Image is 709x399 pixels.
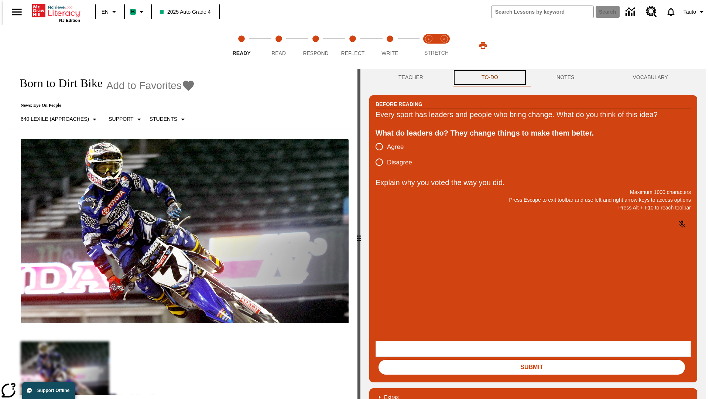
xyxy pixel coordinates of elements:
button: TO-DO [452,69,527,86]
div: Every sport has leaders and people who bring change. What do you think of this idea? [376,109,691,120]
span: Add to Favorites [106,80,182,92]
span: NJ Edition [59,18,80,23]
p: Press Escape to exit toolbar and use left and right arrow keys to access options [376,196,691,204]
button: VOCABULARY [603,69,697,86]
button: Ready step 1 of 5 [220,25,263,66]
img: Motocross racer James Stewart flies through the air on his dirt bike. [21,139,349,324]
text: 1 [428,37,429,41]
span: EN [102,8,109,16]
span: Ready [233,50,251,56]
button: Teacher [369,69,452,86]
div: Instructional Panel Tabs [369,69,697,86]
button: Support Offline [22,382,75,399]
p: Maximum 1000 characters [376,188,691,196]
div: Home [32,3,80,23]
div: reading [3,69,357,395]
button: Profile/Settings [681,5,709,18]
button: Select Lexile, 640 Lexile (Approaches) [18,113,102,126]
body: Explain why you voted the way you did. Maximum 1000 characters Press Alt + F10 to reach toolbar P... [3,6,108,13]
button: Print [471,39,495,52]
span: 2025 Auto Grade 4 [160,8,211,16]
button: Read step 2 of 5 [257,25,300,66]
span: STRETCH [424,50,449,56]
button: NOTES [527,69,603,86]
a: Data Center [621,2,641,22]
button: Stretch Read step 1 of 2 [418,25,439,66]
button: Language: EN, Select a language [98,5,122,18]
button: Boost Class color is mint green. Change class color [127,5,149,18]
button: Open side menu [6,1,28,23]
a: Notifications [661,2,681,21]
div: poll [376,139,418,170]
span: Agree [387,142,404,152]
h2: Before Reading [376,100,422,108]
p: Explain why you voted the way you did. [376,177,691,188]
p: News: Eye On People [12,103,195,108]
span: Disagree [387,158,412,167]
input: search field [491,6,593,18]
p: Students [150,115,177,123]
button: Click to activate and allow voice recognition [673,215,691,233]
text: 2 [443,37,445,41]
div: Press Enter or Spacebar and then press right and left arrow keys to move the slider [357,69,360,399]
span: Reflect [341,50,365,56]
div: activity [360,69,706,399]
button: Write step 5 of 5 [369,25,411,66]
p: 640 Lexile (Approaches) [21,115,89,123]
button: Select Student [147,113,190,126]
p: Press Alt + F10 to reach toolbar [376,204,691,212]
span: B [131,7,135,16]
span: Write [381,50,398,56]
button: Reflect step 4 of 5 [331,25,374,66]
h1: Born to Dirt Bike [12,76,103,90]
button: Respond step 3 of 5 [294,25,337,66]
button: Stretch Respond step 2 of 2 [434,25,455,66]
div: What do leaders do? They change things to make them better. [376,127,691,139]
p: Support [109,115,133,123]
button: Scaffolds, Support [106,113,146,126]
a: Resource Center, Will open in new tab [641,2,661,22]
span: Read [271,50,286,56]
span: Tauto [684,8,696,16]
span: Respond [303,50,328,56]
button: Add to Favorites - Born to Dirt Bike [106,79,195,92]
span: Support Offline [37,388,69,393]
button: Submit [379,360,685,375]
